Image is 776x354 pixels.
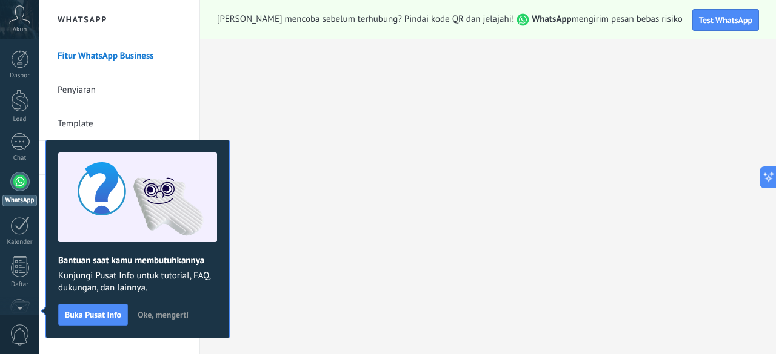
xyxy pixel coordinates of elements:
[2,116,38,123] div: Lead
[39,73,199,107] li: Penyiaran
[39,107,199,141] li: Template
[58,270,217,294] span: Kunjungi Pusat Info untuk tutorial, FAQ, dukungan, dan lainnya.
[132,306,194,324] button: Oke, mengerti
[2,281,38,289] div: Daftar
[2,154,38,162] div: Chat
[65,310,121,319] span: Buka Pusat Info
[58,107,187,141] a: Template
[217,13,683,26] span: [PERSON_NAME] mencoba sebelum terhubung? Pindai kode QR dan jelajahi! mengirim pesan bebas risiko
[58,73,187,107] a: Penyiaran
[58,39,187,73] a: Fitur WhatsApp Business
[532,13,571,25] strong: WhatsApp
[13,26,27,34] span: Akun
[699,15,752,25] span: Test WhatsApp
[138,310,189,319] span: Oke, mengerti
[58,255,217,266] h2: Bantuan saat kamu membutuhkannya
[692,9,759,31] button: Test WhatsApp
[2,72,38,80] div: Dasbor
[39,39,199,73] li: Fitur WhatsApp Business
[2,238,38,246] div: Kalender
[58,304,128,326] button: Buka Pusat Info
[2,195,37,206] div: WhatsApp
